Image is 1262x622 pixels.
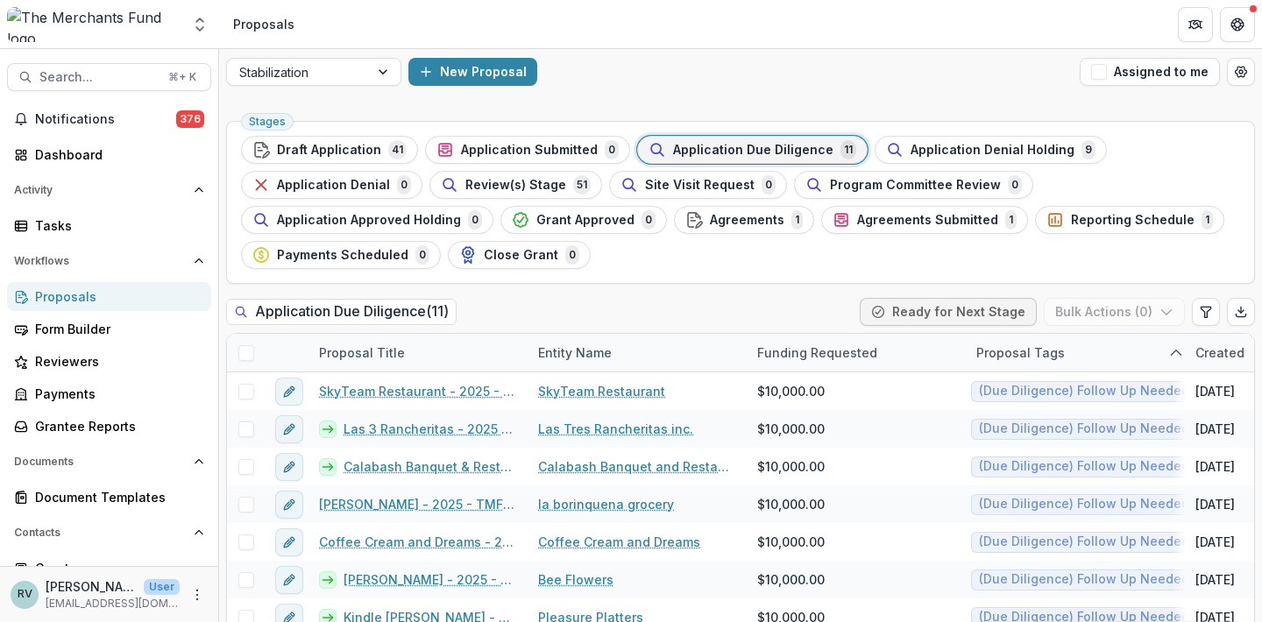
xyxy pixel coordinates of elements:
[1071,213,1195,228] span: Reporting Schedule
[7,105,211,133] button: Notifications376
[645,178,755,193] span: Site Visit Request
[35,352,197,371] div: Reviewers
[7,483,211,512] a: Document Templates
[673,143,833,158] span: Application Due Diligence
[35,488,197,506] div: Document Templates
[249,116,286,128] span: Stages
[7,315,211,343] a: Form Builder
[791,210,803,230] span: 1
[275,415,303,443] button: edit
[1202,210,1213,230] span: 1
[176,110,204,128] span: 376
[7,554,211,583] a: Grantees
[429,171,602,199] button: Review(s) Stage51
[840,140,856,159] span: 11
[46,596,180,611] p: [EMAIL_ADDRESS][DOMAIN_NAME]
[241,136,418,164] button: Draft Application41
[500,206,667,234] button: Grant Approved0
[830,178,1001,193] span: Program Committee Review
[7,176,211,204] button: Open Activity
[14,527,187,539] span: Contacts
[46,577,137,596] p: [PERSON_NAME]
[7,7,181,42] img: The Merchants Fund logo
[275,378,303,406] button: edit
[747,334,966,371] div: Funding Requested
[605,140,619,159] span: 0
[187,584,208,605] button: More
[397,175,411,194] span: 0
[39,70,158,85] span: Search...
[7,379,211,408] a: Payments
[277,248,408,263] span: Payments Scheduled
[35,216,197,235] div: Tasks
[538,495,674,513] a: la borinquena grocery
[821,206,1028,234] button: Agreements Submitted1
[35,417,197,435] div: Grantee Reports
[757,570,825,589] span: $10,000.00
[674,206,814,234] button: Agreements1
[241,241,441,269] button: Payments Scheduled0
[1008,175,1022,194] span: 0
[528,334,747,371] div: Entity Name
[277,213,461,228] span: Application Approved Holding
[1195,457,1235,476] div: [DATE]
[1185,343,1255,362] div: Created
[14,255,187,267] span: Workflows
[7,448,211,476] button: Open Documents
[875,136,1107,164] button: Application Denial Holding9
[226,299,457,324] h2: Application Due Diligence ( 11 )
[757,382,825,400] span: $10,000.00
[573,175,591,194] span: 51
[538,533,700,551] a: Coffee Cream and Dreams
[415,245,429,265] span: 0
[642,210,656,230] span: 0
[14,184,187,196] span: Activity
[1044,298,1185,326] button: Bulk Actions (0)
[1195,570,1235,589] div: [DATE]
[226,11,301,37] nav: breadcrumb
[1081,140,1095,159] span: 9
[241,171,422,199] button: Application Denial0
[538,457,736,476] a: Calabash Banquet and Restaurant
[757,457,825,476] span: $10,000.00
[860,298,1037,326] button: Ready for Next Stage
[468,210,482,230] span: 0
[1080,58,1220,86] button: Assigned to me
[7,347,211,376] a: Reviewers
[538,420,693,438] a: Las Tres Rancheritas inc.
[319,495,517,513] a: [PERSON_NAME] - 2025 - TMF 2025 Stabilization Grant Program
[344,457,517,476] a: Calabash Banquet & Restaurant - 2025 - TMF 2025 Stabilization Grant Program
[7,519,211,547] button: Open Contacts
[425,136,630,164] button: Application Submitted0
[18,589,32,600] div: Rachael Viscidy
[319,533,517,551] a: Coffee Cream and Dreams - 2025 - TMF 2025 Stabilization Grant Program
[911,143,1074,158] span: Application Denial Holding
[966,343,1075,362] div: Proposal Tags
[1195,382,1235,400] div: [DATE]
[388,140,407,159] span: 41
[757,533,825,551] span: $10,000.00
[710,213,784,228] span: Agreements
[1227,298,1255,326] button: Export table data
[1178,7,1213,42] button: Partners
[609,171,787,199] button: Site Visit Request0
[35,320,197,338] div: Form Builder
[1169,346,1183,360] svg: sorted ascending
[966,334,1185,371] div: Proposal Tags
[344,570,517,589] a: [PERSON_NAME] - 2025 - TMF 2025 Stabilization Grant Program
[308,334,528,371] div: Proposal Title
[1192,298,1220,326] button: Edit table settings
[344,420,517,438] a: Las 3 Rancheritas - 2025 - TMF 2025 Stabilization Grant Program
[277,143,381,158] span: Draft Application
[1195,495,1235,513] div: [DATE]
[565,245,579,265] span: 0
[35,145,197,164] div: Dashboard
[165,67,200,87] div: ⌘ + K
[35,559,197,577] div: Grantees
[7,211,211,240] a: Tasks
[319,382,517,400] a: SkyTeam Restaurant - 2025 - TMF 2025 Stabilization Grant Program
[1195,420,1235,438] div: [DATE]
